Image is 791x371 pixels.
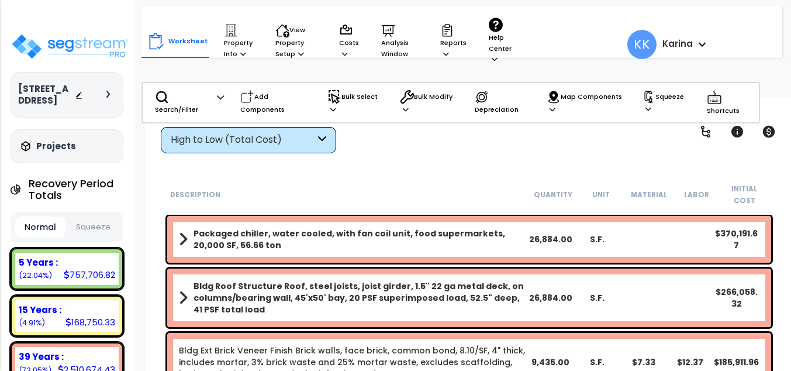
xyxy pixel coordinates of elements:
b: 15 Years : [19,304,61,316]
b: Packaged chiller, water cooled, with fan coil unit, food supermarkets, 20,000 SF, 56.66 ton [194,228,527,251]
small: Quantity [534,190,572,200]
p: Costs [339,23,359,59]
span: KK [627,30,657,59]
p: Help Center [489,18,516,65]
p: Shortcuts [707,89,753,116]
div: $12.37 [666,356,713,368]
b: 39 Years : [19,351,64,363]
a: Assembly Title [179,228,527,251]
div: $185,911.96 [713,356,759,368]
div: High to Low (Total Cost) [171,133,315,147]
h3: Projects [36,140,76,152]
p: Add Components [240,90,312,115]
div: 757,706.82 [64,269,115,281]
h4: Recovery Period Totals [29,178,123,201]
div: $7.33 [620,356,666,368]
small: Description [170,190,220,200]
div: 26,884.00 [527,292,574,304]
small: (4.91%) [19,318,45,328]
b: Bldg Roof Structure Roof, steel joists, joist girder, 1.5" 22 ga metal deck, on columns/bearing w... [194,280,527,315]
p: Analysis Window [381,23,418,59]
small: (22.04%) [19,270,52,280]
div: S.F. [574,233,620,245]
div: Depreciation [468,84,537,121]
small: Labor [684,190,709,200]
div: S.F. [574,292,620,304]
div: 26,884.00 [527,233,574,245]
div: $370,191.67 [713,228,759,251]
button: Normal [15,217,65,238]
div: $266,058.32 [713,286,759,310]
p: Reports [440,23,467,59]
p: Map Components [547,90,627,115]
b: Karina [662,37,693,50]
p: Bulk Modify [400,90,458,115]
div: 168,750.33 [65,316,115,328]
small: Material [631,190,667,200]
b: 5 Years : [19,256,58,269]
small: Unit [592,190,610,200]
img: logo_pro_r.png [11,33,129,60]
button: Squeeze [68,217,119,238]
p: Squeeze [643,91,690,115]
p: Worksheet [168,36,208,47]
div: 9,435.00 [527,356,574,368]
p: Search/Filter [155,90,209,115]
a: Assembly Title [179,280,527,315]
h3: [STREET_ADDRESS] [18,83,75,107]
p: Property Info [224,23,253,59]
div: Add Components [234,84,318,121]
p: Bulk Select [327,90,384,115]
p: Depreciation [475,90,530,115]
small: Initial Cost [731,184,757,205]
div: S.F. [574,356,620,368]
p: View Property Setup [275,23,317,59]
div: Shortcuts [700,83,759,122]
